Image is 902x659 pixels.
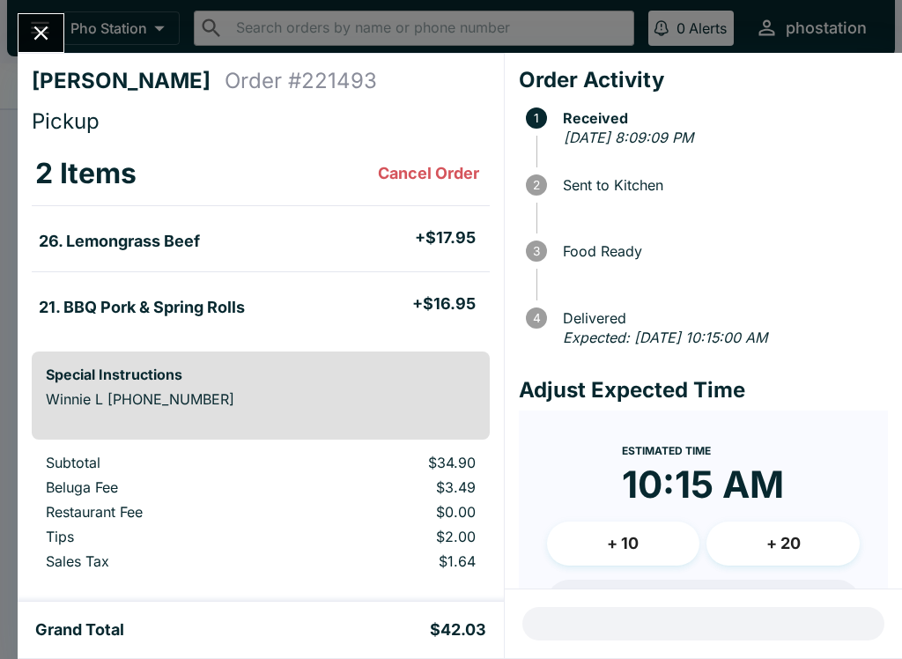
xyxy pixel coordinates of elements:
[46,552,276,570] p: Sales Tax
[46,503,276,521] p: Restaurant Fee
[533,178,540,192] text: 2
[46,366,476,383] h6: Special Instructions
[46,390,476,408] p: Winnie L [PHONE_NUMBER]
[18,14,63,52] button: Close
[46,454,276,471] p: Subtotal
[532,311,540,325] text: 4
[706,522,860,566] button: + 20
[304,528,476,545] p: $2.00
[35,619,124,640] h5: Grand Total
[415,227,476,248] h5: + $17.95
[533,244,540,258] text: 3
[35,156,137,191] h3: 2 Items
[412,293,476,315] h5: + $16.95
[46,528,276,545] p: Tips
[39,297,245,318] h5: 21. BBQ Pork & Spring Rolls
[564,129,693,146] em: [DATE] 8:09:09 PM
[430,619,486,640] h5: $42.03
[622,444,711,457] span: Estimated Time
[304,454,476,471] p: $34.90
[304,503,476,521] p: $0.00
[554,177,888,193] span: Sent to Kitchen
[32,68,225,94] h4: [PERSON_NAME]
[225,68,377,94] h4: Order # 221493
[622,462,784,507] time: 10:15 AM
[304,478,476,496] p: $3.49
[371,156,486,191] button: Cancel Order
[32,454,490,577] table: orders table
[304,552,476,570] p: $1.64
[554,310,888,326] span: Delivered
[547,522,700,566] button: + 10
[519,377,888,404] h4: Adjust Expected Time
[46,478,276,496] p: Beluga Fee
[39,231,200,252] h5: 26. Lemongrass Beef
[534,111,539,125] text: 1
[519,67,888,93] h4: Order Activity
[554,243,888,259] span: Food Ready
[554,110,888,126] span: Received
[32,142,490,337] table: orders table
[563,329,767,346] em: Expected: [DATE] 10:15:00 AM
[32,108,100,134] span: Pickup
